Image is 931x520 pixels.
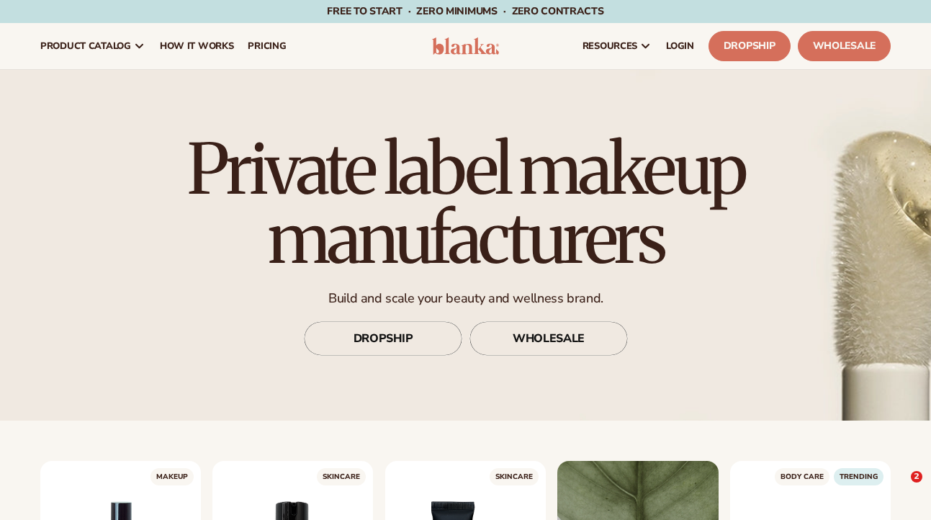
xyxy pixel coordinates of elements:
span: LOGIN [666,40,694,52]
span: How It Works [160,40,234,52]
h1: Private label makeup manufacturers [145,135,786,273]
a: pricing [240,23,293,69]
a: Dropship [709,31,791,61]
a: resources [575,23,659,69]
a: DROPSHIP [304,321,462,356]
a: LOGIN [659,23,701,69]
a: WHOLESALE [469,321,628,356]
span: Free to start · ZERO minimums · ZERO contracts [327,4,603,18]
a: How It Works [153,23,241,69]
a: product catalog [33,23,153,69]
a: Wholesale [798,31,891,61]
img: logo [432,37,500,55]
span: 2 [911,471,922,483]
span: pricing [248,40,286,52]
span: product catalog [40,40,131,52]
iframe: Intercom live chat [881,471,916,506]
span: resources [583,40,637,52]
p: Build and scale your beauty and wellness brand. [145,290,786,307]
